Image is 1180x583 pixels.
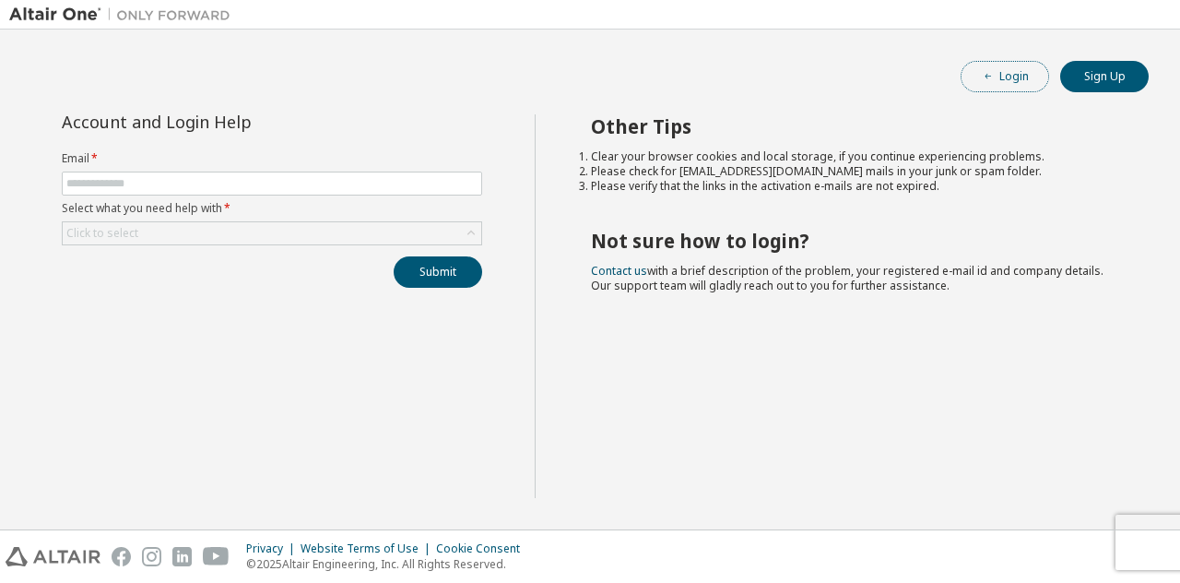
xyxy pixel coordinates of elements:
[591,263,647,279] a: Contact us
[62,114,398,129] div: Account and Login Help
[591,164,1116,179] li: Please check for [EMAIL_ADDRESS][DOMAIN_NAME] mails in your junk or spam folder.
[591,149,1116,164] li: Clear your browser cookies and local storage, if you continue experiencing problems.
[1060,61,1149,92] button: Sign Up
[246,541,301,556] div: Privacy
[112,547,131,566] img: facebook.svg
[591,179,1116,194] li: Please verify that the links in the activation e-mails are not expired.
[62,201,482,216] label: Select what you need help with
[591,114,1116,138] h2: Other Tips
[394,256,482,288] button: Submit
[436,541,531,556] div: Cookie Consent
[961,61,1049,92] button: Login
[62,151,482,166] label: Email
[6,547,100,566] img: altair_logo.svg
[591,229,1116,253] h2: Not sure how to login?
[301,541,436,556] div: Website Terms of Use
[66,226,138,241] div: Click to select
[63,222,481,244] div: Click to select
[203,547,230,566] img: youtube.svg
[591,263,1103,293] span: with a brief description of the problem, your registered e-mail id and company details. Our suppo...
[246,556,531,572] p: © 2025 Altair Engineering, Inc. All Rights Reserved.
[9,6,240,24] img: Altair One
[142,547,161,566] img: instagram.svg
[172,547,192,566] img: linkedin.svg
